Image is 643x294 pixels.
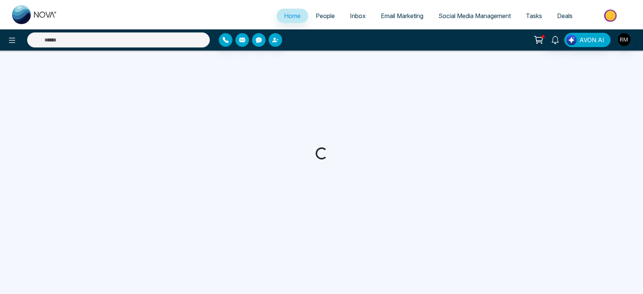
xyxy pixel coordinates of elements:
[342,9,373,23] a: Inbox
[438,12,511,20] span: Social Media Management
[431,9,518,23] a: Social Media Management
[373,9,431,23] a: Email Marketing
[381,12,423,20] span: Email Marketing
[584,7,638,24] img: Market-place.gif
[316,12,335,20] span: People
[564,33,611,47] button: AVON AI
[284,12,301,20] span: Home
[276,9,308,23] a: Home
[557,12,573,20] span: Deals
[526,12,542,20] span: Tasks
[566,35,577,45] img: Lead Flow
[618,33,631,46] img: User Avatar
[12,5,57,24] img: Nova CRM Logo
[350,12,366,20] span: Inbox
[518,9,550,23] a: Tasks
[550,9,580,23] a: Deals
[579,35,604,44] span: AVON AI
[308,9,342,23] a: People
